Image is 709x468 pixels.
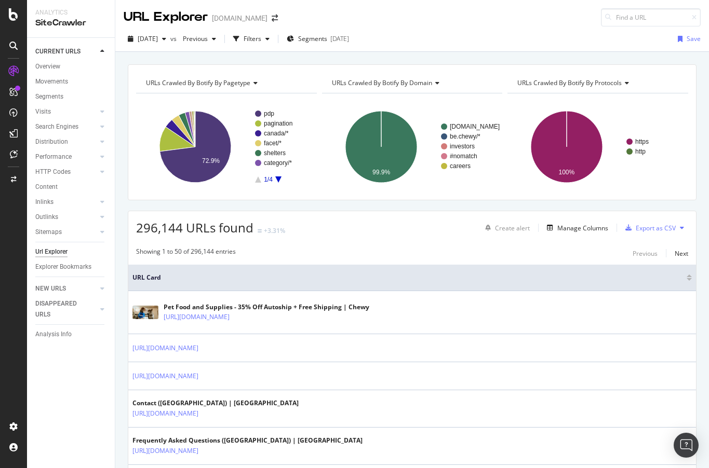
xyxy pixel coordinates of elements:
[35,121,97,132] a: Search Engines
[450,162,471,170] text: careers
[35,152,72,162] div: Performance
[264,110,274,117] text: pdp
[35,8,106,17] div: Analytics
[621,219,676,236] button: Export as CSV
[330,75,493,91] h4: URLs Crawled By Botify By domain
[124,31,170,47] button: [DATE]
[636,224,676,232] div: Export as CSV
[35,167,71,177] div: HTTP Codes
[258,229,262,232] img: Equal
[35,298,88,320] div: DISAPPEARED URLS
[264,149,286,157] text: shelters
[601,8,701,26] input: Find a URL
[35,182,58,192] div: Content
[35,61,60,72] div: Overview
[35,106,97,117] a: Visits
[35,261,108,272] a: Explorer Bookmarks
[264,159,292,167] text: category/*
[35,227,62,238] div: Sitemaps
[212,13,267,23] div: [DOMAIN_NAME]
[35,17,106,29] div: SiteCrawler
[136,219,253,236] span: 296,144 URLs found
[35,246,108,257] a: Url Explorer
[132,408,198,419] a: [URL][DOMAIN_NAME]
[272,15,278,22] div: arrow-right-arrow-left
[35,136,97,147] a: Distribution
[515,75,679,91] h4: URLs Crawled By Botify By protocols
[687,34,701,43] div: Save
[372,169,390,176] text: 99.9%
[229,31,274,47] button: Filters
[633,247,658,259] button: Previous
[450,123,500,130] text: [DOMAIN_NAME]
[450,143,475,150] text: investors
[132,436,363,445] div: Frequently Asked Questions ([GEOGRAPHIC_DATA]) | [GEOGRAPHIC_DATA]
[35,76,68,87] div: Movements
[557,224,608,232] div: Manage Columns
[244,34,261,43] div: Filters
[35,197,53,208] div: Inlinks
[264,120,292,127] text: pagination
[35,283,66,294] div: NEW URLS
[35,212,58,223] div: Outlinks
[450,133,480,140] text: be.chewy/*
[481,219,530,236] button: Create alert
[35,152,97,162] a: Performance
[170,34,179,43] span: vs
[35,46,81,57] div: CURRENT URLS
[132,446,198,456] a: [URL][DOMAIN_NAME]
[35,136,68,147] div: Distribution
[132,398,299,408] div: Contact ([GEOGRAPHIC_DATA]) | [GEOGRAPHIC_DATA]
[450,153,477,160] text: #nomatch
[35,167,97,177] a: HTTP Codes
[633,249,658,258] div: Previous
[507,102,688,192] svg: A chart.
[35,76,108,87] a: Movements
[322,102,503,192] svg: A chart.
[35,329,72,340] div: Analysis Info
[144,75,307,91] h4: URLs Crawled By Botify By pagetype
[635,138,649,145] text: https
[264,176,273,183] text: 1/4
[675,247,688,259] button: Next
[674,31,701,47] button: Save
[35,61,108,72] a: Overview
[543,222,608,234] button: Manage Columns
[138,34,158,43] span: 2025 Aug. 16th
[146,78,250,87] span: URLs Crawled By Botify By pagetype
[674,433,699,458] div: Open Intercom Messenger
[35,261,91,272] div: Explorer Bookmarks
[35,246,68,257] div: Url Explorer
[35,298,97,320] a: DISAPPEARED URLS
[35,91,63,102] div: Segments
[517,78,622,87] span: URLs Crawled By Botify By protocols
[35,197,97,208] a: Inlinks
[35,227,97,238] a: Sitemaps
[35,182,108,192] a: Content
[164,312,230,322] a: [URL][DOMAIN_NAME]
[264,140,282,147] text: facet/*
[35,212,97,223] a: Outlinks
[35,46,97,57] a: CURRENT URLS
[202,157,220,164] text: 72.9%
[35,106,51,117] div: Visits
[298,34,327,43] span: Segments
[283,31,353,47] button: Segments[DATE]
[264,226,285,235] div: +3.31%
[132,371,198,381] a: [URL][DOMAIN_NAME]
[136,247,236,259] div: Showing 1 to 50 of 296,144 entries
[675,249,688,258] div: Next
[35,121,78,132] div: Search Engines
[332,78,432,87] span: URLs Crawled By Botify By domain
[35,283,97,294] a: NEW URLS
[35,91,108,102] a: Segments
[124,8,208,26] div: URL Explorer
[330,34,349,43] div: [DATE]
[264,130,289,137] text: canada/*
[136,102,317,192] svg: A chart.
[132,306,158,319] img: main image
[559,169,575,176] text: 100%
[132,343,198,353] a: [URL][DOMAIN_NAME]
